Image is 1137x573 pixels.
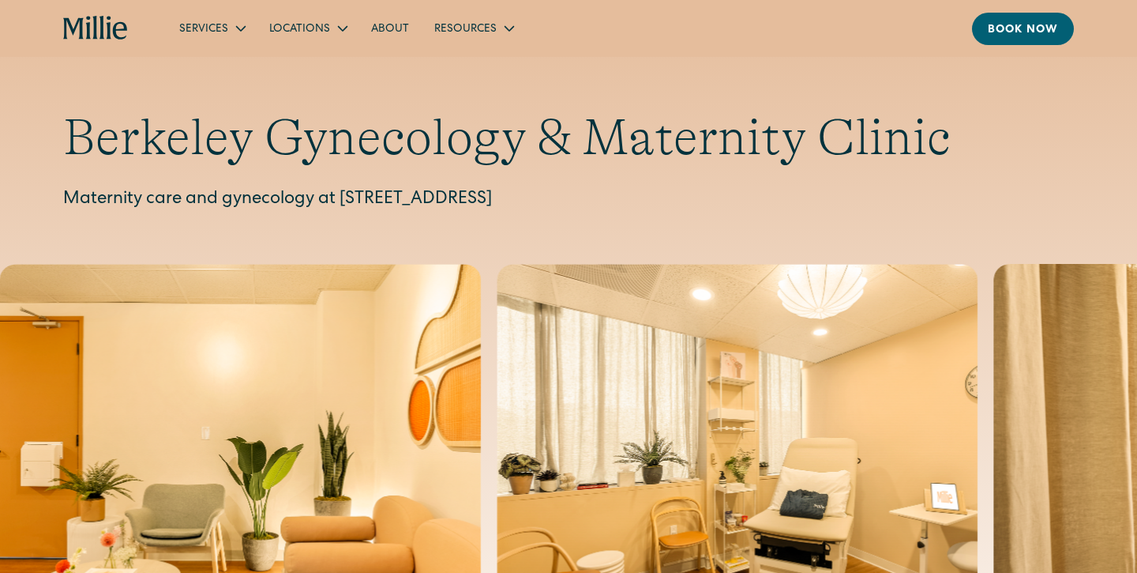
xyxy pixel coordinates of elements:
[257,15,358,41] div: Locations
[988,22,1058,39] div: Book now
[63,187,1074,213] p: Maternity care and gynecology at [STREET_ADDRESS]
[269,21,330,38] div: Locations
[63,16,129,41] a: home
[167,15,257,41] div: Services
[972,13,1074,45] a: Book now
[358,15,422,41] a: About
[179,21,228,38] div: Services
[422,15,525,41] div: Resources
[434,21,497,38] div: Resources
[63,107,1074,168] h1: Berkeley Gynecology & Maternity Clinic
